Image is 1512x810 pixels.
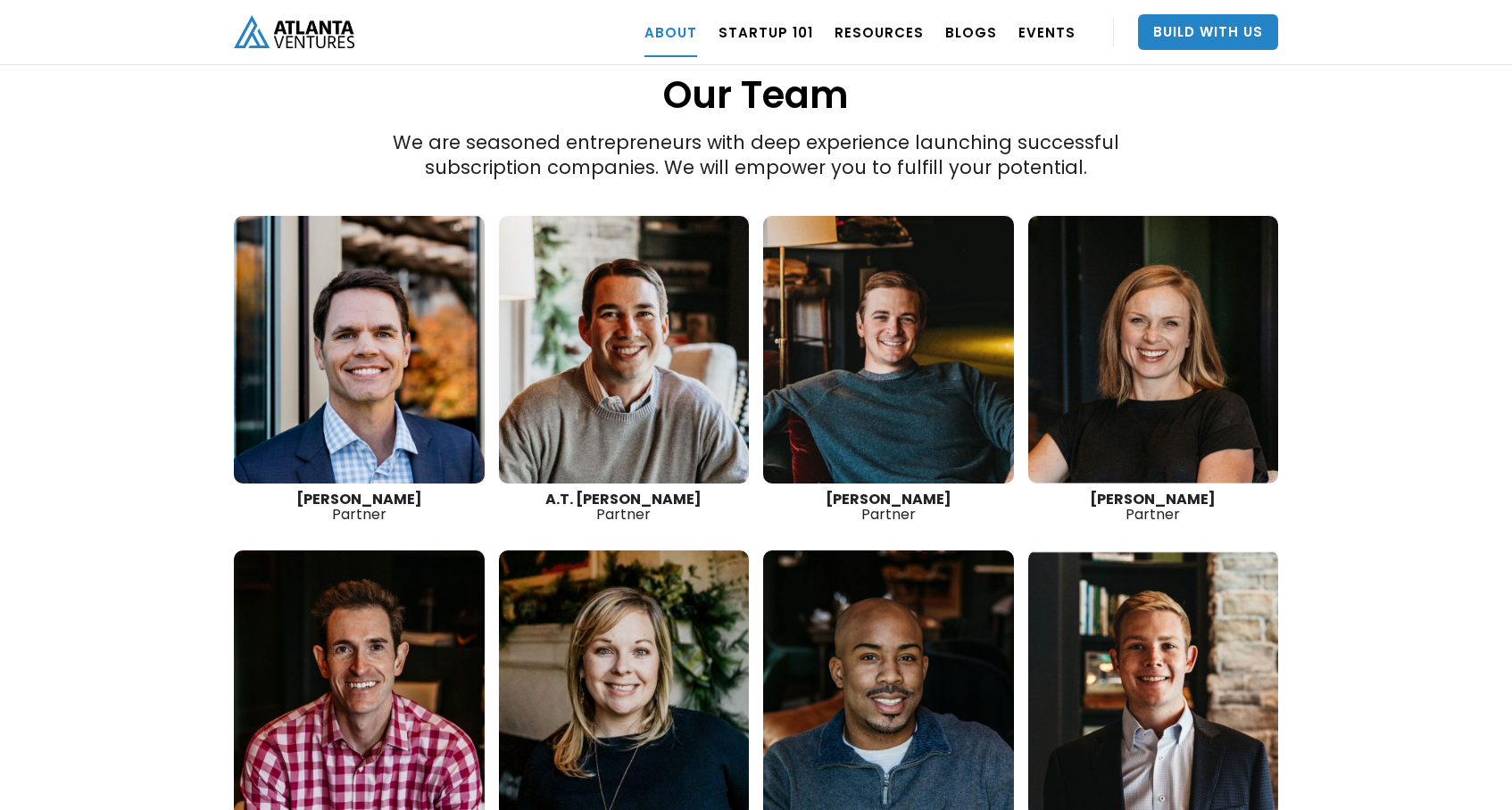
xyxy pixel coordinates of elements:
strong: [PERSON_NAME] [826,489,951,509]
strong: [PERSON_NAME] [1090,489,1216,509]
a: Startup 101 [719,7,813,57]
a: EVENTS [1018,7,1076,57]
strong: A.T. [PERSON_NAME] [545,489,702,509]
div: Partner [1028,492,1279,522]
strong: [PERSON_NAME] [296,489,422,509]
div: Partner [763,492,1014,522]
a: BLOGS [945,7,997,57]
div: Partner [499,492,750,522]
a: ABOUT [644,7,697,57]
a: Build With Us [1138,14,1278,50]
div: Partner [234,492,485,522]
a: RESOURCES [835,7,924,57]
